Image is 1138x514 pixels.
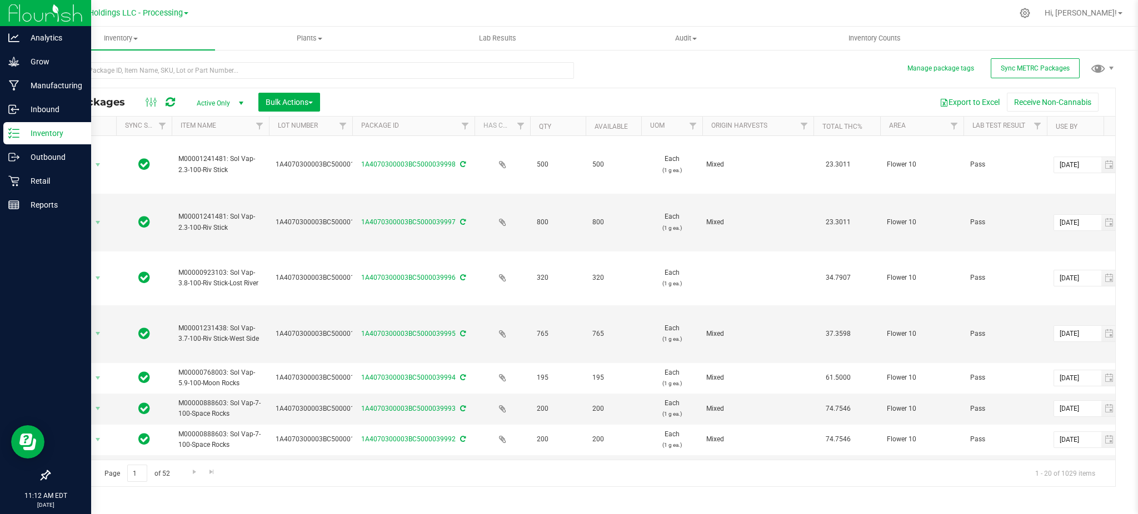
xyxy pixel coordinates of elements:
[58,96,136,108] span: All Packages
[8,80,19,91] inline-svg: Manufacturing
[512,117,530,135] a: Filter
[1056,123,1077,130] a: Use By
[178,367,262,389] span: M00000768003: Sol Vap-5.9-100-Moon Rocks
[537,273,579,283] span: 320
[945,117,964,135] a: Filter
[251,117,269,135] a: Filter
[648,398,696,419] span: Each
[887,404,957,414] span: Flower 10
[592,159,635,170] span: 500
[592,329,635,339] span: 765
[706,404,810,414] div: Value 1: Mixed
[91,157,105,173] span: select
[153,117,172,135] a: Filter
[8,32,19,43] inline-svg: Analytics
[706,159,810,170] div: Value 1: Mixed
[458,160,466,168] span: Sync from Compliance System
[706,217,810,228] div: Value 1: Mixed
[91,401,105,416] span: select
[706,372,810,383] div: Value 1: Mixed
[403,27,592,50] a: Lab Results
[648,223,696,233] p: (1 g ea.)
[907,64,974,73] button: Manage package tags
[648,429,696,450] span: Each
[95,465,179,482] span: Page of 52
[648,278,696,289] p: (1 g ea.)
[1101,432,1117,447] span: select
[125,122,168,129] a: Sync Status
[1101,157,1117,173] span: select
[178,268,262,289] span: M00000923103: Sol Vap-3.8-100-Riv Stick-Lost River
[138,431,150,447] span: In Sync
[1007,93,1099,112] button: Receive Non-Cannabis
[795,117,813,135] a: Filter
[276,159,370,170] span: 1A4070300003BC5000015315
[334,117,352,135] a: Filter
[27,33,215,43] span: Inventory
[1101,370,1117,386] span: select
[706,329,810,339] div: Value 1: Mixed
[648,211,696,233] span: Each
[889,122,906,129] a: Area
[648,165,696,175] p: (1 g ea.)
[276,273,370,283] span: 1A4070300003BC5000015075
[650,122,665,129] a: UOM
[970,159,1040,170] span: Pass
[215,27,403,50] a: Plants
[19,174,86,188] p: Retail
[648,154,696,175] span: Each
[592,404,635,414] span: 200
[8,152,19,163] inline-svg: Outbound
[361,374,456,381] a: 1A4070300003BC5000039994
[27,27,215,50] a: Inventory
[458,218,466,226] span: Sync from Compliance System
[820,401,856,417] span: 74.7546
[780,27,969,50] a: Inventory Counts
[1101,401,1117,416] span: select
[970,329,1040,339] span: Pass
[820,157,856,173] span: 23.3011
[178,154,262,175] span: M00001241481: Sol Vap-2.3-100-Riv Stick
[970,217,1040,228] span: Pass
[887,159,957,170] span: Flower 10
[138,157,150,172] span: In Sync
[91,370,105,386] span: select
[456,117,475,135] a: Filter
[19,150,86,164] p: Outbound
[11,425,44,458] iframe: Resource center
[5,501,86,509] p: [DATE]
[186,465,202,480] a: Go to the next page
[595,123,628,130] a: Available
[820,370,856,386] span: 61.5000
[592,273,635,283] span: 320
[178,398,262,419] span: M00000888603: Sol Vap-7-100-Space Rocks
[706,434,810,445] div: Value 1: Mixed
[684,117,702,135] a: Filter
[178,323,262,344] span: M00001231438: Sol Vap-3.7-100-Riv Stick-West Side
[19,55,86,68] p: Grow
[1101,215,1117,230] span: select
[1101,326,1117,341] span: select
[972,122,1025,129] a: Lab Test Result
[475,117,530,136] th: Has COA
[648,323,696,344] span: Each
[1101,270,1117,286] span: select
[19,79,86,92] p: Manufacturing
[537,372,579,383] span: 195
[820,214,856,230] span: 23.3011
[1001,64,1070,72] span: Sync METRC Packages
[19,103,86,116] p: Inbound
[887,372,957,383] span: Flower 10
[178,429,262,450] span: M00000888603: Sol Vap-7-100-Space Rocks
[887,273,957,283] span: Flower 10
[1029,117,1047,135] a: Filter
[537,159,579,170] span: 500
[258,93,320,112] button: Bulk Actions
[648,268,696,289] span: Each
[361,405,456,412] a: 1A4070300003BC5000039993
[278,122,318,129] a: Lot Number
[91,215,105,230] span: select
[138,401,150,416] span: In Sync
[592,217,635,228] span: 800
[266,98,313,107] span: Bulk Actions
